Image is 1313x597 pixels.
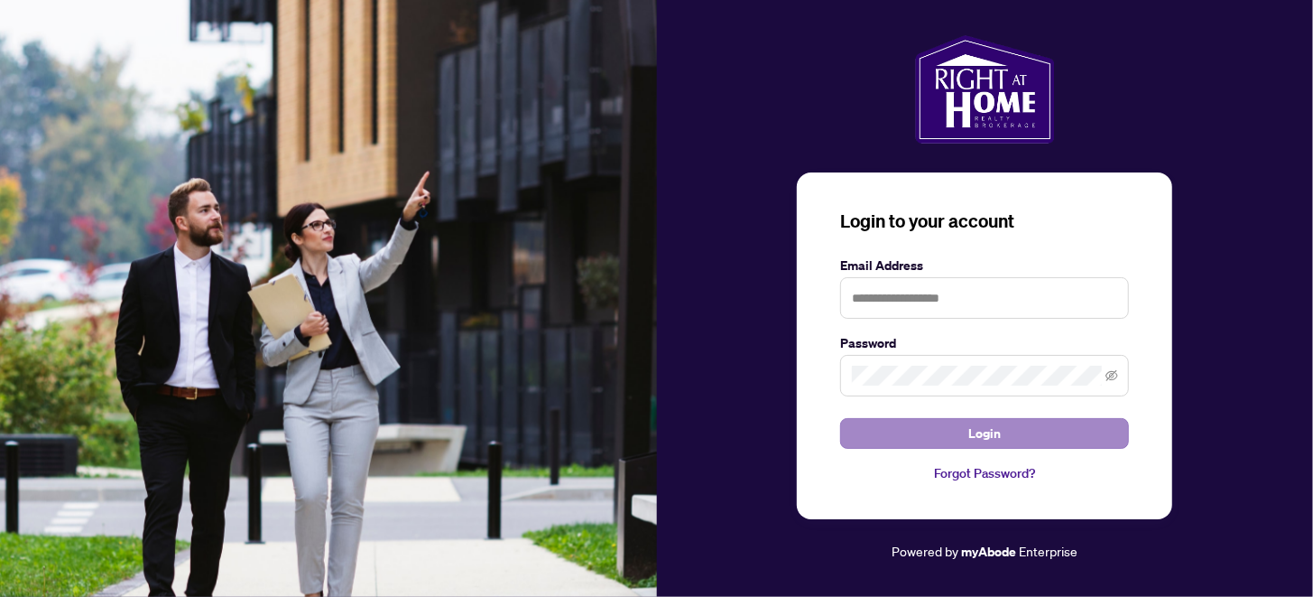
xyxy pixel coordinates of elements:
[1105,369,1118,382] span: eye-invisible
[840,333,1129,353] label: Password
[968,419,1001,448] span: Login
[892,543,958,559] span: Powered by
[915,35,1055,144] img: ma-logo
[840,209,1129,234] h3: Login to your account
[840,418,1129,449] button: Login
[840,256,1129,275] label: Email Address
[1019,543,1077,559] span: Enterprise
[840,463,1129,483] a: Forgot Password?
[961,542,1016,562] a: myAbode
